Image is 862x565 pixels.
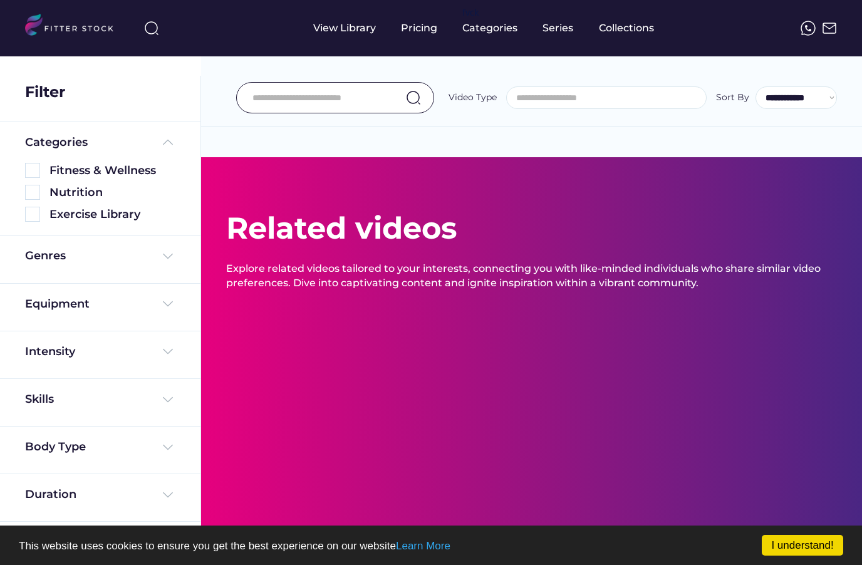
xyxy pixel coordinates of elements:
[25,439,86,455] div: Body Type
[226,262,837,290] div: Explore related videos tailored to your interests, connecting you with like-minded individuals wh...
[144,21,159,36] img: search-normal%203.svg
[762,535,843,556] a: I understand!
[25,135,88,150] div: Categories
[19,541,843,551] p: This website uses cookies to ensure you get the best experience on our website
[449,91,497,104] div: Video Type
[160,392,175,407] img: Frame%20%284%29.svg
[462,6,479,19] div: fvck
[25,14,124,39] img: LOGO.svg
[226,207,457,249] div: Related videos
[822,21,837,36] img: Frame%2051.svg
[160,440,175,455] img: Frame%20%284%29.svg
[401,21,437,35] div: Pricing
[599,21,654,35] div: Collections
[160,296,175,311] img: Frame%20%284%29.svg
[25,81,65,103] div: Filter
[801,21,816,36] img: meteor-icons_whatsapp%20%281%29.svg
[25,185,40,200] img: Rectangle%205126.svg
[25,344,75,360] div: Intensity
[406,90,421,105] img: search-normal.svg
[543,21,574,35] div: Series
[25,248,66,264] div: Genres
[313,21,376,35] div: View Library
[25,487,76,502] div: Duration
[462,21,517,35] div: Categories
[25,207,40,222] img: Rectangle%205126.svg
[49,163,175,179] div: Fitness & Wellness
[160,135,175,150] img: Frame%20%285%29.svg
[160,249,175,264] img: Frame%20%284%29.svg
[25,391,56,407] div: Skills
[49,185,175,200] div: Nutrition
[25,163,40,178] img: Rectangle%205126.svg
[716,91,749,104] div: Sort By
[49,207,175,222] div: Exercise Library
[25,296,90,312] div: Equipment
[160,487,175,502] img: Frame%20%284%29.svg
[396,540,450,552] a: Learn More
[160,344,175,359] img: Frame%20%284%29.svg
